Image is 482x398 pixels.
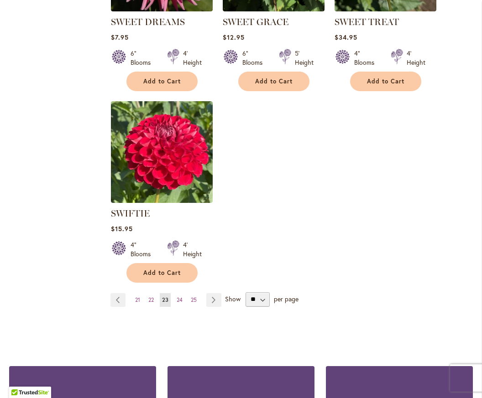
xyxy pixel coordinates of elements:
a: 21 [133,293,142,307]
button: Add to Cart [126,263,198,283]
span: $15.95 [111,224,133,233]
a: SWEET DREAMS [111,5,213,13]
span: $34.95 [335,33,357,41]
div: 4' Height [407,49,425,67]
span: Show [225,294,241,303]
button: Add to Cart [350,72,421,91]
a: SWEET DREAMS [111,16,185,27]
span: per page [274,294,299,303]
div: 4' Height [183,49,202,67]
span: 24 [177,296,183,303]
a: 24 [174,293,185,307]
a: SWEET TREAT [335,16,399,27]
a: 22 [146,293,156,307]
span: 23 [162,296,168,303]
button: Add to Cart [126,72,198,91]
button: Add to Cart [238,72,309,91]
a: SWEET GRACE [223,16,288,27]
div: 4" Blooms [354,49,380,67]
a: 25 [189,293,199,307]
a: SWIFTIE [111,208,150,219]
span: Add to Cart [367,78,404,85]
div: 5' Height [295,49,314,67]
iframe: Launch Accessibility Center [7,366,32,391]
div: 6" Blooms [131,49,156,67]
a: SWEET TREAT [335,5,436,13]
div: 6" Blooms [242,49,268,67]
span: Add to Cart [143,269,181,277]
div: 4" Blooms [131,240,156,258]
div: 4' Height [183,240,202,258]
span: 21 [135,296,140,303]
span: $7.95 [111,33,129,41]
span: 22 [148,296,154,303]
span: $12.95 [223,33,245,41]
span: Add to Cart [255,78,293,85]
a: SWEET GRACE [223,5,325,13]
span: Add to Cart [143,78,181,85]
span: 25 [191,296,197,303]
img: SWIFTIE [111,101,213,203]
a: SWIFTIE [111,196,213,205]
